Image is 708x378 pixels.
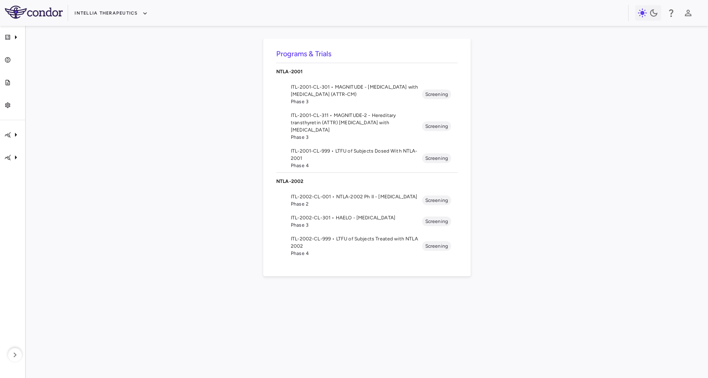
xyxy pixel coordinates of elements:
[291,98,422,105] span: Phase 3
[422,197,451,204] span: Screening
[291,147,422,162] span: ITL-2001-CL-999 • LTFU of Subjects Dosed With NTLA-2001
[291,83,422,98] span: ITL-2001-CL-301 • MAGNITUDE - [MEDICAL_DATA] with [MEDICAL_DATA] (ATTR-CM)
[276,211,458,232] li: ITL-2002-CL-301 • HAELO - [MEDICAL_DATA]Phase 3Screening
[291,162,422,169] span: Phase 4
[291,221,422,229] span: Phase 3
[291,214,422,221] span: ITL-2002-CL-301 • HAELO - [MEDICAL_DATA]
[291,200,422,208] span: Phase 2
[422,123,451,130] span: Screening
[291,250,422,257] span: Phase 4
[276,108,458,144] li: ITL-2001-CL-311 • MAGNITUDE-2 - Hereditary transthyretin (ATTR) [MEDICAL_DATA] with [MEDICAL_DATA...
[276,68,458,75] p: NTLA-2001
[276,49,458,59] h6: Programs & Trials
[5,6,63,19] img: logo-full-SnFGN8VE.png
[291,235,422,250] span: ITL-2002-CL-999 • LTFU of Subjects Treated with NTLA 2002
[291,193,422,200] span: ITL-2002-CL-001 • NTLA-2002 Ph II - [MEDICAL_DATA]
[422,242,451,250] span: Screening
[276,144,458,172] li: ITL-2001-CL-999 • LTFU of Subjects Dosed With NTLA-2001Phase 4Screening
[276,173,458,190] div: NTLA-2002
[291,134,422,141] span: Phase 3
[276,178,458,185] p: NTLA-2002
[276,80,458,108] li: ITL-2001-CL-301 • MAGNITUDE - [MEDICAL_DATA] with [MEDICAL_DATA] (ATTR-CM)Phase 3Screening
[276,232,458,260] li: ITL-2002-CL-999 • LTFU of Subjects Treated with NTLA 2002Phase 4Screening
[422,218,451,225] span: Screening
[422,155,451,162] span: Screening
[291,112,422,134] span: ITL-2001-CL-311 • MAGNITUDE-2 - Hereditary transthyretin (ATTR) [MEDICAL_DATA] with [MEDICAL_DATA]
[276,190,458,211] li: ITL-2002-CL-001 • NTLA-2002 Ph II - [MEDICAL_DATA]Phase 2Screening
[75,7,147,20] button: Intellia Therapeutics
[276,63,458,80] div: NTLA-2001
[422,91,451,98] span: Screening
